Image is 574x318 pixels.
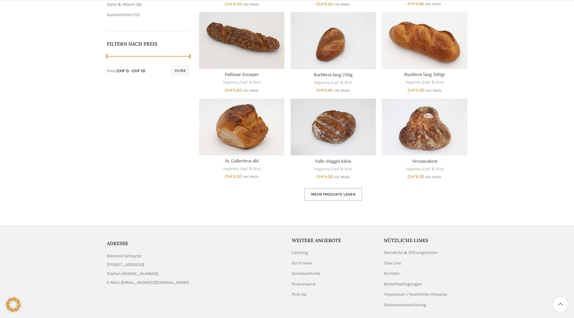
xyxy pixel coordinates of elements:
[107,253,142,259] span: Bäckerei Schwyter
[225,174,233,179] span: CHF
[314,72,353,77] a: Ruchbrot lang 250g
[290,12,376,69] a: Ruchbrot lang 250g
[292,250,309,256] a: Catering
[225,2,233,7] span: CHF
[290,80,376,86] div: ,
[422,166,444,172] a: Zopf & Brot
[107,12,132,17] a: Spezialitäten
[384,291,448,297] a: Impressum / Rechtliche Hinweise
[384,281,422,287] a: Bestellbedingungen
[425,2,441,6] small: inkl. MwSt.
[199,166,284,172] div: ,
[331,80,352,86] a: Zopf & Brot
[239,166,261,172] a: Zopf & Brot
[316,2,324,7] span: CHF
[138,2,140,7] span: 8
[316,174,324,179] span: CHF
[243,175,259,179] small: inkl. MwSt.
[134,12,138,17] span: 13
[384,260,402,266] a: Über Uns
[290,99,376,155] a: Valle Maggia klein
[304,188,362,201] a: Mehr Produkte laden
[225,72,259,77] a: Paillasse Knusper
[384,250,438,256] a: Standorte & Öffnungszeiten
[225,88,233,93] span: CHF
[382,99,467,155] a: Verzascabrot
[292,281,316,287] a: Postversand
[199,12,284,69] a: Paillasse Knusper
[223,79,238,85] a: Veganes
[315,158,351,164] a: Valle Maggia klein
[292,237,375,244] h5: Weitere Angebote
[225,158,259,164] a: St. Gallerbrot dkl
[107,279,189,286] span: E-Mail: [EMAIL_ADDRESS][DOMAIN_NAME]
[553,297,568,312] a: Scroll to top button
[406,79,421,85] a: Veganes
[316,174,333,179] bdi: 4.50
[408,88,416,93] span: CHF
[406,166,421,172] a: Veganes
[199,79,284,85] div: ,
[408,1,416,6] span: CHF
[223,166,238,172] a: Veganes
[292,260,313,266] a: Für Firmen
[292,271,321,277] a: Geniesserkarte
[107,2,135,7] a: Salat & Müesli
[107,41,190,47] h5: Filtern nach Preis
[408,174,424,179] bdi: 6.50
[425,89,442,92] small: inkl. MwSt.
[107,261,144,268] span: [STREET_ADDRESS]
[408,1,424,6] bdi: 4.90
[382,166,467,172] div: ,
[316,88,324,93] span: CHF
[316,88,333,93] bdi: 2.40
[225,174,242,179] bdi: 3.50
[243,2,259,6] small: inkl. MwSt.
[408,174,416,179] span: CHF
[225,2,242,7] bdi: 3.50
[314,166,330,172] a: Veganes
[225,88,242,93] bdi: 5.00
[292,291,307,297] a: Pick-Up
[107,271,283,277] a: List item link
[382,12,467,69] a: Ruchbrot lang 500gr
[311,192,356,197] span: Mehr Produkte laden
[117,68,129,73] span: CHF 0
[384,302,427,308] a: Datenschutzerklärung
[314,80,330,86] a: Veganes
[316,2,333,7] bdi: 6.50
[384,271,400,277] a: Kontakt
[412,158,437,164] a: Verzascabrot
[290,166,376,172] div: ,
[171,65,190,76] button: Filter
[331,166,352,172] a: Zopf & Brot
[408,88,425,93] bdi: 3.50
[334,2,350,6] small: inkl. MwSt.
[243,89,259,92] small: inkl. MwSt.
[425,175,441,179] small: inkl. MwSt.
[422,79,444,85] a: Zopf & Brot
[384,237,467,244] h5: Nützliche Links
[334,175,350,179] small: inkl. MwSt.
[404,72,445,77] a: Ruchbrot lang 500gr
[107,68,145,74] div: Preis: —
[107,240,128,246] span: ADRESSE
[239,79,261,85] a: Zopf & Brot
[382,79,467,85] div: ,
[132,68,145,73] span: CHF 10
[334,89,350,92] small: inkl. MwSt.
[199,99,284,155] a: St. Gallerbrot dkl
